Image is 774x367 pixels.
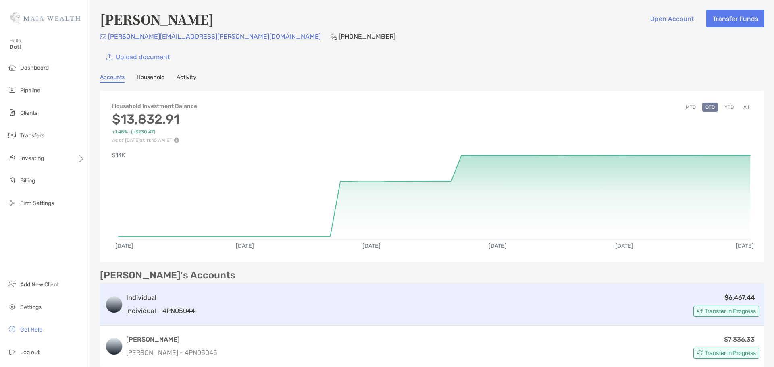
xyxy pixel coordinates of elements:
[721,103,737,112] button: YTD
[702,103,718,112] button: QTD
[20,304,42,311] span: Settings
[644,10,700,27] button: Open Account
[100,34,106,39] img: Email Icon
[7,153,17,162] img: investing icon
[20,200,54,207] span: Firm Settings
[7,279,17,289] img: add_new_client icon
[7,347,17,357] img: logout icon
[740,103,752,112] button: All
[724,334,755,344] p: $7,336.33
[112,137,197,143] p: As of [DATE] at 11:45 AM ET
[20,155,44,162] span: Investing
[100,270,235,280] p: [PERSON_NAME]'s Accounts
[106,297,122,313] img: logo account
[106,338,122,355] img: logo account
[177,74,196,83] a: Activity
[7,108,17,117] img: clients icon
[112,112,197,127] h3: $13,832.91
[236,243,254,249] text: [DATE]
[100,48,176,66] a: Upload document
[115,243,133,249] text: [DATE]
[7,198,17,207] img: firm-settings icon
[20,110,37,116] span: Clients
[100,10,214,28] h4: [PERSON_NAME]
[7,175,17,185] img: billing icon
[10,44,85,50] span: Dot!
[489,243,507,249] text: [DATE]
[126,348,217,358] p: [PERSON_NAME] - 4PN05045
[20,326,42,333] span: Get Help
[724,292,755,303] p: $6,467.44
[705,309,756,313] span: Transfer in Progress
[7,324,17,334] img: get-help icon
[682,103,699,112] button: MTD
[126,293,195,303] h3: Individual
[108,31,321,41] p: [PERSON_NAME][EMAIL_ADDRESS][PERSON_NAME][DOMAIN_NAME]
[7,130,17,140] img: transfers icon
[20,87,40,94] span: Pipeline
[10,3,80,32] img: Zoe Logo
[331,33,337,40] img: Phone Icon
[339,31,395,41] p: [PHONE_NUMBER]
[112,152,125,159] text: $14K
[7,85,17,95] img: pipeline icon
[112,129,128,135] span: +1.48%
[131,129,155,135] span: ( +$230.47 )
[126,306,195,316] p: Individual - 4PN05044
[126,335,217,344] h3: [PERSON_NAME]
[20,64,49,71] span: Dashboard
[106,54,112,60] img: button icon
[20,177,35,184] span: Billing
[20,281,59,288] span: Add New Client
[736,243,754,249] text: [DATE]
[7,302,17,311] img: settings icon
[705,351,756,355] span: Transfer in Progress
[697,350,703,356] img: Account Status icon
[362,243,381,249] text: [DATE]
[100,74,125,83] a: Accounts
[7,62,17,72] img: dashboard icon
[20,349,40,356] span: Log out
[174,137,179,143] img: Performance Info
[137,74,164,83] a: Household
[615,243,633,249] text: [DATE]
[706,10,764,27] button: Transfer Funds
[112,103,197,110] h4: Household Investment Balance
[697,308,703,314] img: Account Status icon
[20,132,44,139] span: Transfers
